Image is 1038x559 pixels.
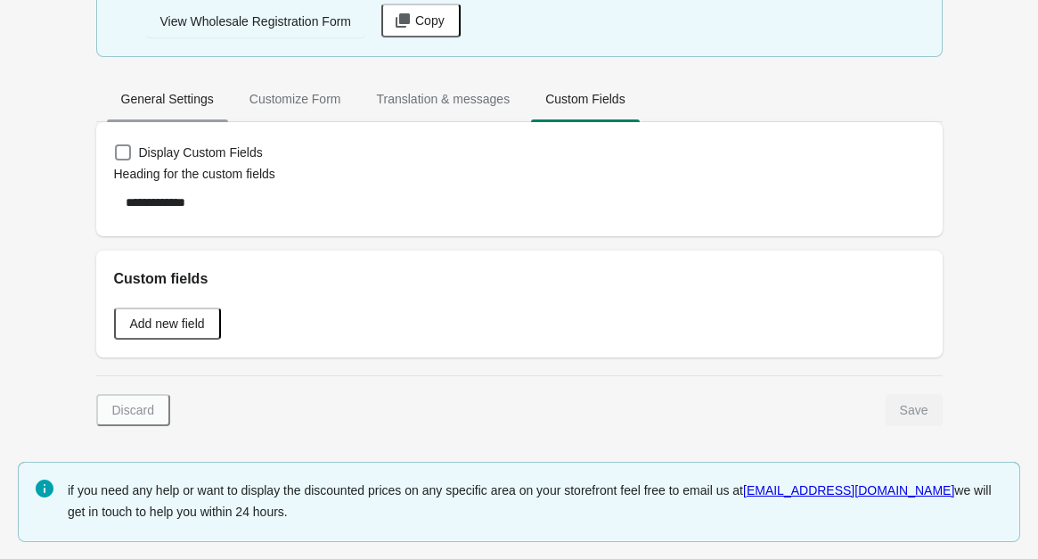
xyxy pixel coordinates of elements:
[235,83,356,115] span: Customize Form
[381,4,461,37] button: Copy
[531,83,639,115] span: Custom Fields
[743,483,954,497] a: [EMAIL_ADDRESS][DOMAIN_NAME]
[146,5,366,37] a: View Wholesale Registration Form
[114,308,221,340] button: Add new field
[114,268,925,290] h2: Custom fields
[130,316,205,331] span: Add new field
[139,144,263,161] span: Display Custom Fields
[374,3,466,38] button: Copy
[114,165,275,183] label: Heading for the custom fields
[68,478,1002,524] div: if you need any help or want to display the discounted prices on any specific area on your storef...
[362,83,524,115] span: Translation & messages
[107,83,228,115] span: General Settings
[415,13,445,28] span: Copy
